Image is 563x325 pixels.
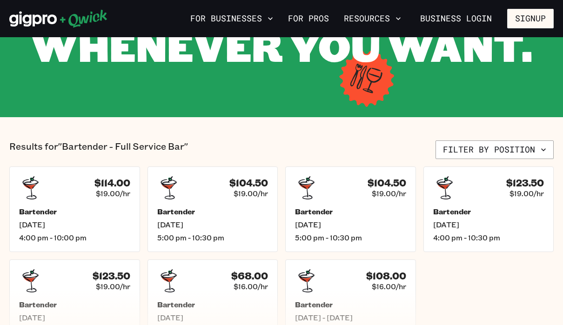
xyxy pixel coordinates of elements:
h4: $104.50 [368,177,406,189]
button: Filter by position [436,140,554,159]
span: $16.00/hr [372,282,406,291]
h4: $123.50 [93,270,130,282]
span: [DATE] [433,220,544,229]
span: [DATE] [295,220,406,229]
span: $19.00/hr [372,189,406,198]
span: $19.00/hr [509,189,544,198]
span: [DATE] [157,313,268,322]
h5: Bartender [19,300,130,309]
a: $114.00$19.00/hrBartender[DATE]4:00 pm - 10:00 pm [9,166,140,252]
h5: Bartender [157,300,268,309]
a: Business Login [412,9,500,28]
a: $104.50$19.00/hrBartender[DATE]5:00 pm - 10:30 pm [147,166,278,252]
span: 4:00 pm - 10:00 pm [19,233,130,242]
span: $19.00/hr [96,189,130,198]
h5: Bartender [157,207,268,216]
span: $19.00/hr [96,282,130,291]
a: $123.50$19.00/hrBartender[DATE]4:00 pm - 10:30 pm [423,166,554,252]
h5: Bartender [433,207,544,216]
h4: $108.00 [366,270,406,282]
h4: $114.00 [94,177,130,189]
a: For Pros [284,11,333,27]
span: [DATE] - [DATE] [295,313,406,322]
span: $16.00/hr [234,282,268,291]
span: [DATE] [157,220,268,229]
button: Signup [507,9,554,28]
button: Resources [340,11,405,27]
p: Results for "Bartender - Full Service Bar" [9,140,188,159]
span: 5:00 pm - 10:30 pm [157,233,268,242]
h5: Bartender [295,300,406,309]
h5: Bartender [295,207,406,216]
a: $104.50$19.00/hrBartender[DATE]5:00 pm - 10:30 pm [285,166,416,252]
h4: $104.50 [229,177,268,189]
h4: $68.00 [231,270,268,282]
span: $19.00/hr [234,189,268,198]
span: [DATE] [19,313,130,322]
h5: Bartender [19,207,130,216]
span: 4:00 pm - 10:30 pm [433,233,544,242]
h4: $123.50 [506,177,544,189]
span: 5:00 pm - 10:30 pm [295,233,406,242]
span: [DATE] [19,220,130,229]
button: For Businesses [187,11,277,27]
